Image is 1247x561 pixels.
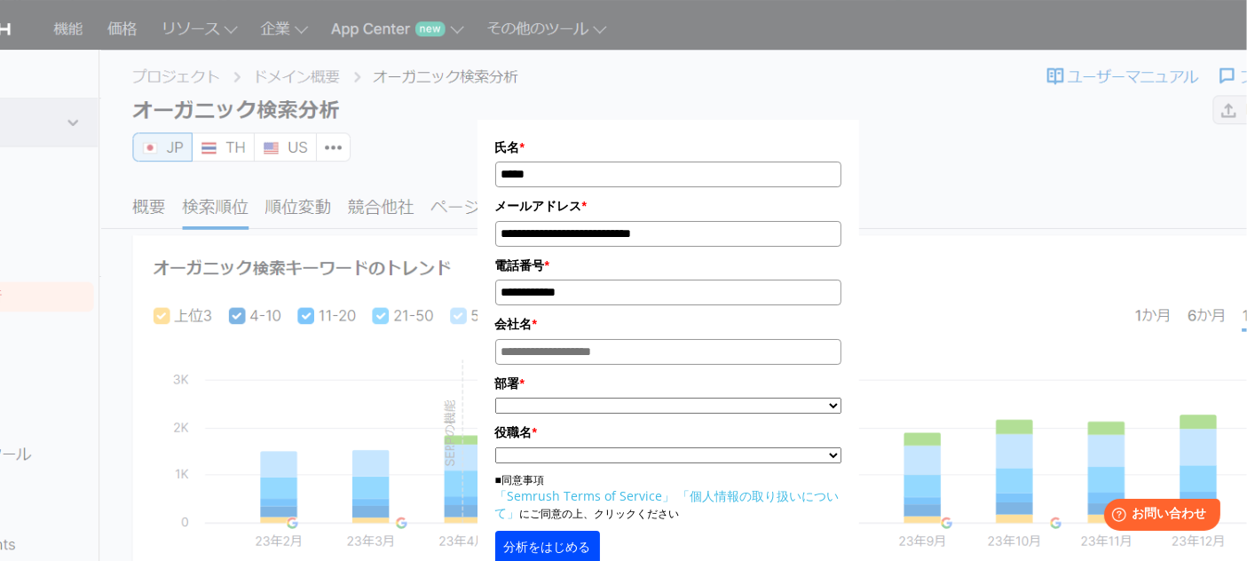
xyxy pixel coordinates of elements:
[495,487,840,521] a: 「個人情報の取り扱いについて」
[495,374,841,393] label: 部署
[495,487,675,504] a: 「Semrush Terms of Service」
[495,138,841,157] label: 氏名
[495,196,841,216] label: メールアドレス
[495,472,841,522] p: ■同意事項 にご同意の上、クリックください
[1089,492,1227,541] iframe: Help widget launcher
[495,256,841,275] label: 電話番号
[495,423,841,442] label: 役職名
[495,314,841,334] label: 会社名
